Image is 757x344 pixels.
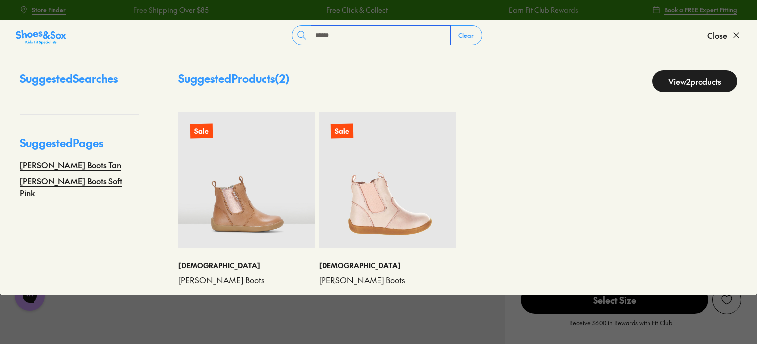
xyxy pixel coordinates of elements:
[20,159,121,171] a: [PERSON_NAME] Boots Tan
[133,5,209,15] a: Free Shipping Over $85
[652,70,737,92] a: View2products
[10,278,50,314] iframe: Gorgias live chat messenger
[178,260,315,271] p: [DEMOGRAPHIC_DATA]
[712,286,741,314] button: Add to Wishlist
[20,70,139,95] p: Suggested Searches
[521,286,708,314] button: Select Size
[509,5,578,15] a: Earn Fit Club Rewards
[707,29,727,41] span: Close
[16,29,66,45] img: SNS_Logo_Responsive.svg
[275,71,290,86] span: ( 2 )
[20,1,66,19] a: Store Finder
[319,260,456,271] p: [DEMOGRAPHIC_DATA]
[331,124,353,139] p: Sale
[20,175,139,198] a: [PERSON_NAME] Boots Soft Pink
[16,27,66,43] a: Shoes &amp; Sox
[178,275,315,286] a: [PERSON_NAME] Boots
[450,26,482,44] button: Clear
[190,124,213,139] p: Sale
[20,135,139,159] p: Suggested Pages
[32,5,66,14] span: Store Finder
[178,70,290,92] p: Suggested Products
[664,5,737,14] span: Book a FREE Expert Fitting
[707,24,741,46] button: Close
[319,275,456,286] a: [PERSON_NAME] Boots
[326,5,388,15] a: Free Click & Collect
[319,112,456,248] a: Sale
[178,112,315,248] a: Sale
[652,1,737,19] a: Book a FREE Expert Fitting
[569,318,672,336] p: Receive $6.00 in Rewards with Fit Club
